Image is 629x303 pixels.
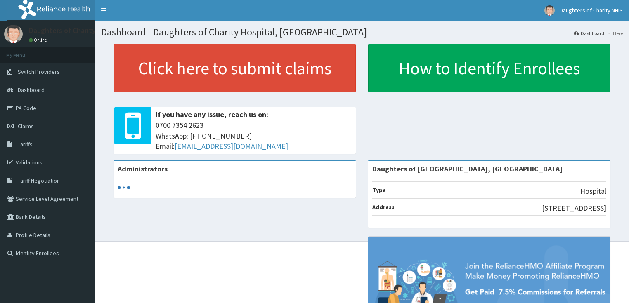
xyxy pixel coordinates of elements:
b: Administrators [118,164,168,174]
p: Daughters of Charity NHIS [29,27,114,34]
h1: Dashboard - Daughters of Charity Hospital, [GEOGRAPHIC_DATA] [101,27,623,38]
span: Switch Providers [18,68,60,75]
p: Hospital [580,186,606,197]
a: Click here to submit claims [114,44,356,92]
strong: Daughters of [GEOGRAPHIC_DATA], [GEOGRAPHIC_DATA] [372,164,563,174]
img: User Image [4,25,23,43]
li: Here [605,30,623,37]
a: Online [29,37,49,43]
span: Tariff Negotiation [18,177,60,184]
b: Address [372,203,395,211]
span: Claims [18,122,34,130]
img: User Image [544,5,555,16]
span: Daughters of Charity NHIS [560,7,623,14]
a: Dashboard [574,30,604,37]
span: Dashboard [18,86,45,94]
svg: audio-loading [118,181,130,194]
span: Tariffs [18,141,33,148]
b: If you have any issue, reach us on: [156,110,268,119]
span: 0700 7354 2623 WhatsApp: [PHONE_NUMBER] Email: [156,120,352,152]
a: How to Identify Enrollees [368,44,610,92]
b: Type [372,186,386,194]
a: [EMAIL_ADDRESS][DOMAIN_NAME] [175,141,288,151]
p: [STREET_ADDRESS] [542,203,606,214]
